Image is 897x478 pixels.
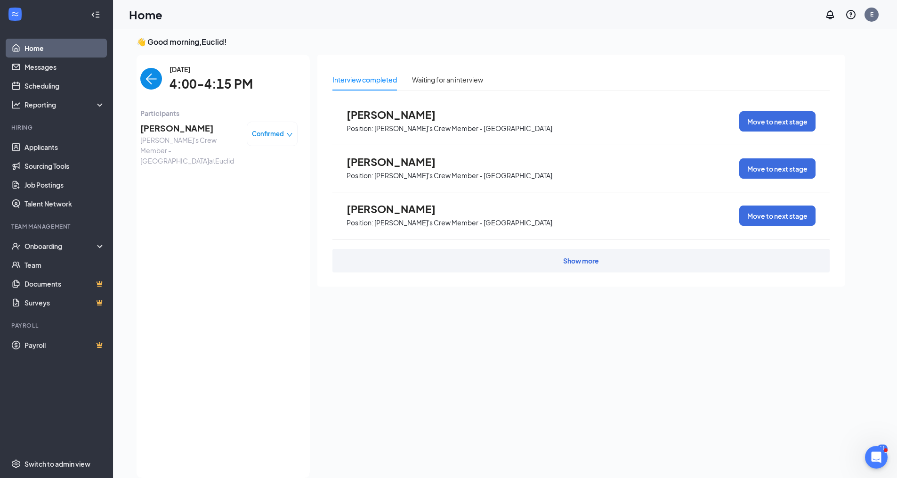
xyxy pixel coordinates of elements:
h3: 👋 Good morning, Euclid ! [137,37,845,47]
p: [PERSON_NAME]'s Crew Member - [GEOGRAPHIC_DATA] [374,218,552,227]
span: Participants [140,108,298,118]
span: [PERSON_NAME]'s Crew Member - [GEOGRAPHIC_DATA] at Euclid [140,135,239,166]
span: [PERSON_NAME] [347,108,450,121]
svg: QuestionInfo [845,9,857,20]
div: 11 [877,445,888,453]
div: Onboarding [24,241,97,251]
span: down [286,132,293,138]
div: Hiring [11,124,103,132]
div: Payroll [11,321,103,330]
div: Team Management [11,223,103,231]
div: E [870,10,873,18]
svg: Settings [11,459,21,469]
button: Move to next stage [739,158,816,179]
svg: UserCheck [11,241,21,251]
a: Scheduling [24,76,105,95]
a: Team [24,255,105,274]
p: Position: [347,171,373,180]
svg: Analysis [11,100,21,109]
div: Switch to admin view [24,459,90,469]
div: Interview completed [332,74,397,85]
p: Position: [347,124,373,133]
a: Talent Network [24,194,105,213]
button: Move to next stage [739,206,816,226]
iframe: Intercom live chat [865,446,888,469]
span: [PERSON_NAME] [347,156,450,168]
p: [PERSON_NAME]'s Crew Member - [GEOGRAPHIC_DATA] [374,171,552,180]
span: [DATE] [170,64,253,74]
a: Messages [24,58,105,76]
span: [PERSON_NAME] [347,203,450,215]
h1: Home [129,7,162,23]
a: PayrollCrown [24,336,105,354]
span: [PERSON_NAME] [140,122,239,135]
p: [PERSON_NAME]'s Crew Member - [GEOGRAPHIC_DATA] [374,124,552,133]
a: DocumentsCrown [24,274,105,293]
svg: Notifications [824,9,836,20]
button: back-button [140,68,162,90]
div: Reporting [24,100,105,109]
div: Waiting for an interview [412,74,483,85]
div: Show more [563,256,599,265]
svg: WorkstreamLogo [10,9,20,19]
a: Applicants [24,138,105,157]
a: Home [24,39,105,58]
span: 4:00-4:15 PM [170,74,253,94]
button: Move to next stage [739,111,816,132]
a: Sourcing Tools [24,157,105,175]
a: SurveysCrown [24,293,105,312]
p: Position: [347,218,373,227]
span: Confirmed [252,129,284,139]
svg: Collapse [91,10,100,19]
a: Job Postings [24,175,105,194]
